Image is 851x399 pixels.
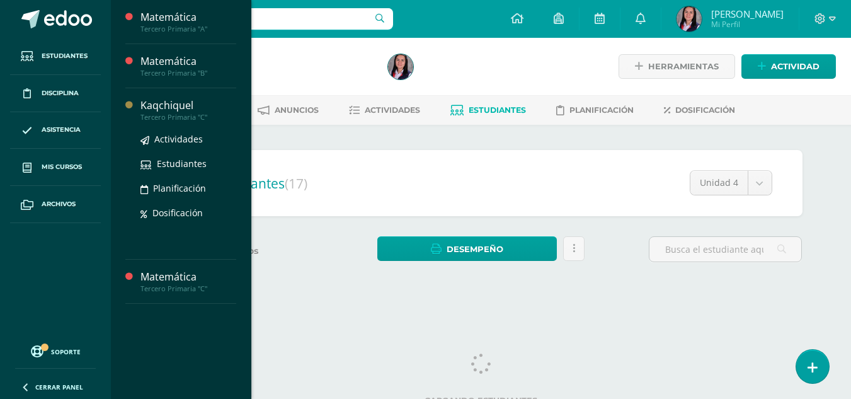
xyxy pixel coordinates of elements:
[258,100,319,120] a: Anuncios
[450,100,526,120] a: Estudiantes
[140,69,236,78] div: Tercero Primaria "B"
[569,105,634,115] span: Planificación
[42,88,79,98] span: Disciplina
[159,52,373,69] h1: Matemática
[140,10,236,25] div: Matemática
[140,10,236,33] a: MatemáticaTercero Primaria "A"
[675,105,735,115] span: Dosificación
[140,270,236,284] div: Matemática
[152,207,203,219] span: Dosificación
[154,133,203,145] span: Actividades
[157,158,207,170] span: Estudiantes
[10,75,101,112] a: Disciplina
[556,100,634,120] a: Planificación
[365,105,420,115] span: Actividades
[51,347,81,356] span: Soporte
[140,181,236,195] a: Planificación
[35,383,83,391] span: Cerrar panel
[10,149,101,186] a: Mis cursos
[119,8,393,30] input: Busca un usuario...
[42,199,76,209] span: Archivos
[153,182,206,194] span: Planificación
[15,342,96,359] a: Soporte
[664,100,735,120] a: Dosificación
[275,105,319,115] span: Anuncios
[447,238,503,261] span: Desempeño
[741,54,836,79] a: Actividad
[677,6,702,32] img: 1c93c93239aea7b13ad1b62200493693.png
[140,156,236,171] a: Estudiantes
[140,54,236,78] a: MatemáticaTercero Primaria "B"
[140,205,236,220] a: Dosificación
[140,54,236,69] div: Matemática
[140,132,236,146] a: Actividades
[140,113,236,122] div: Tercero Primaria "C"
[648,55,719,78] span: Herramientas
[140,284,236,293] div: Tercero Primaria "C"
[700,171,738,195] span: Unidad 4
[140,25,236,33] div: Tercero Primaria "A"
[140,270,236,293] a: MatemáticaTercero Primaria "C"
[42,51,88,61] span: Estudiantes
[771,55,820,78] span: Actividad
[285,175,307,192] span: (17)
[159,69,373,81] div: Tercero Primaria 'B'
[42,125,81,135] span: Asistencia
[140,98,236,122] a: KaqchiquelTercero Primaria "C"
[619,54,735,79] a: Herramientas
[388,54,413,79] img: 1c93c93239aea7b13ad1b62200493693.png
[140,98,236,113] div: Kaqchiquel
[213,175,307,192] span: Estudiantes
[649,237,801,262] input: Busca el estudiante aquí...
[711,8,784,20] span: [PERSON_NAME]
[10,186,101,223] a: Archivos
[349,100,420,120] a: Actividades
[690,171,772,195] a: Unidad 4
[377,236,557,261] a: Desempeño
[469,105,526,115] span: Estudiantes
[711,19,784,30] span: Mi Perfil
[10,112,101,149] a: Asistencia
[10,38,101,75] a: Estudiantes
[42,162,82,172] span: Mis cursos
